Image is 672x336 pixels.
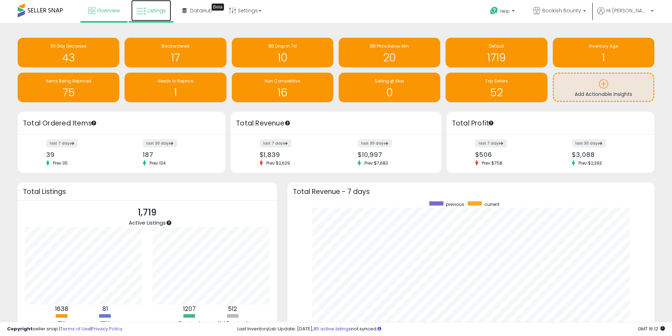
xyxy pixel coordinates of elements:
a: BB Drop in 7d 10 [232,38,333,67]
h1: 1719 [449,52,544,63]
div: Tooltip anchor [488,120,494,126]
span: Listings [147,7,166,14]
a: Hi [PERSON_NAME] [597,7,654,23]
span: Default [489,43,504,49]
i: Click here to read more about un-synced listings. [377,326,381,331]
label: last 30 days [143,139,177,147]
div: Last InventoryLab Update: [DATE], not synced. [237,326,665,332]
span: Backordered [162,43,189,49]
a: Help [484,1,522,23]
span: Selling @ Max [375,78,404,84]
span: 2025-09-9 16:12 GMT [638,325,665,332]
span: 30 Day Decrease [50,43,86,49]
span: BB Drop in 7d [268,43,297,49]
h1: 43 [21,52,116,63]
a: Needs to Reprice 1 [125,73,226,102]
i: Get Help [490,6,498,15]
div: Tooltip anchor [91,120,97,126]
b: 1207 [183,305,196,313]
a: Selling @ Max 0 [339,73,440,102]
div: Not Repriced [212,320,254,326]
a: Inventory Age 1 [553,38,654,67]
h3: Total Revenue - 7 days [293,189,649,194]
span: Non Competitive [265,78,300,84]
span: Help [500,8,510,14]
label: last 7 days [475,139,507,147]
div: 39 [46,151,116,158]
div: $506 [475,151,545,158]
div: FBA [41,320,83,326]
span: BB Price Below Min [370,43,409,49]
h3: Total Listings [23,189,272,194]
h1: 75 [21,87,116,98]
div: seller snap | | [7,326,122,332]
div: $10,997 [358,151,429,158]
h1: 52 [449,87,544,98]
label: last 7 days [46,139,78,147]
span: Top Sellers [485,78,508,84]
h1: 17 [128,52,223,63]
div: Tooltip anchor [212,4,224,11]
a: Add Actionable Insights [554,74,653,101]
h1: 0 [342,87,437,98]
b: 512 [228,305,237,313]
span: Inventory Age [589,43,618,49]
h3: Total Profit [452,118,649,128]
a: Items Being Repriced 75 [18,73,119,102]
a: BB Price Below Min 20 [339,38,440,67]
label: last 30 days [572,139,606,147]
a: Privacy Policy [91,325,122,332]
label: last 7 days [260,139,291,147]
span: Prev: $758 [478,160,506,166]
div: FBM [84,320,126,326]
b: 81 [102,305,108,313]
div: Tooltip anchor [166,220,172,226]
a: Terms of Use [60,325,90,332]
div: 187 [143,151,213,158]
a: Non Competitive 16 [232,73,333,102]
span: previous [446,201,464,207]
div: Repriced [168,320,211,326]
a: 30 Day Decrease 43 [18,38,119,67]
span: Bookish Bounty [542,7,581,14]
span: Hi [PERSON_NAME] [606,7,649,14]
div: Tooltip anchor [284,120,291,126]
div: $3,088 [572,151,642,158]
span: Prev: $2,393 [575,160,605,166]
a: Default 1719 [446,38,547,67]
span: Prev: 35 [49,160,71,166]
span: DataHub [190,7,212,14]
h3: Total Ordered Items [23,118,220,128]
p: 1,719 [129,206,166,219]
span: current [484,201,500,207]
a: Top Sellers 52 [446,73,547,102]
a: Backordered 17 [125,38,226,67]
h3: Total Revenue [236,118,436,128]
span: Active Listings [129,219,166,226]
span: Prev: $2,629 [263,160,293,166]
a: 85 active listings [314,325,351,332]
span: Add Actionable Insights [575,91,632,98]
strong: Copyright [7,325,33,332]
span: Needs to Reprice [158,78,193,84]
div: $1,839 [260,151,331,158]
span: Items Being Repriced [46,78,91,84]
h1: 20 [342,52,437,63]
h1: 1 [128,87,223,98]
b: 1638 [55,305,68,313]
h1: 16 [235,87,330,98]
span: Overview [97,7,120,14]
label: last 30 days [358,139,392,147]
span: Prev: $7,683 [361,160,392,166]
h1: 1 [556,52,651,63]
span: Prev: 134 [146,160,169,166]
h1: 10 [235,52,330,63]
